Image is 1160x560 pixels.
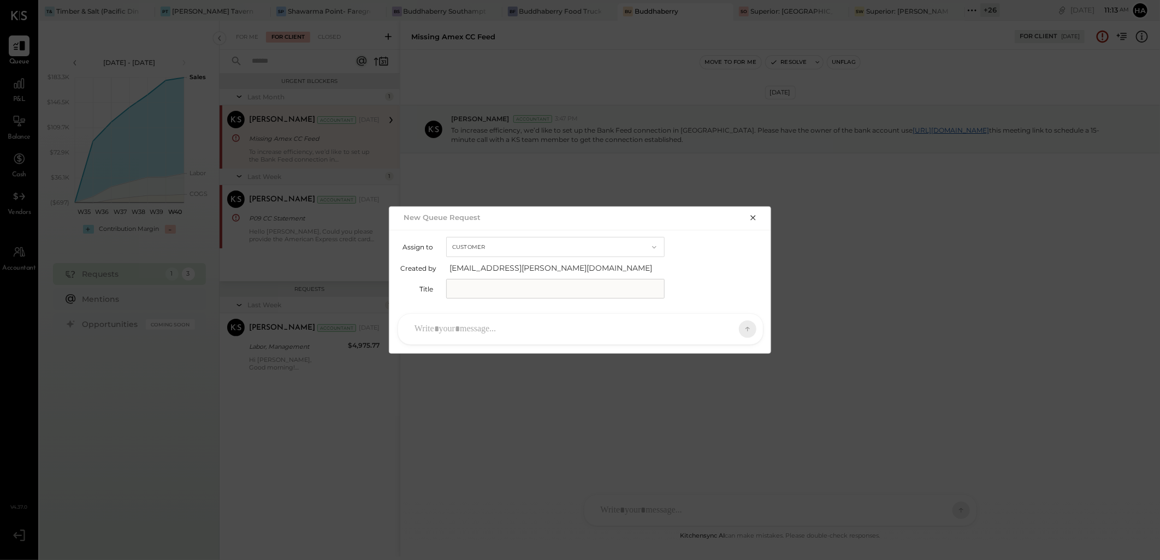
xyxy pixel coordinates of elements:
[449,263,668,273] span: [EMAIL_ADDRESS][PERSON_NAME][DOMAIN_NAME]
[400,285,433,293] label: Title
[400,243,433,251] label: Assign to
[400,264,436,272] label: Created by
[446,237,665,257] button: Customer
[404,213,481,222] h2: New Queue Request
